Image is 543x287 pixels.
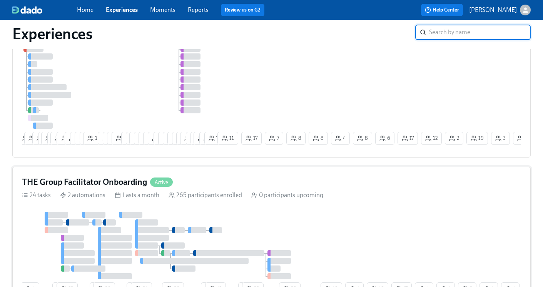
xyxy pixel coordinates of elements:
button: 18 [50,132,72,145]
h1: Experiences [12,25,93,43]
button: 19 [466,132,488,145]
span: 6 [379,134,390,142]
span: 16 [45,134,58,142]
button: 6 [70,132,89,145]
span: 11 [37,134,49,142]
span: 8 [102,134,113,142]
button: 19 [194,132,215,145]
span: 3 [162,134,173,142]
h4: THE Group Facilitator Onboarding [22,176,147,188]
span: 8 [116,134,127,142]
button: 6 [199,132,219,145]
span: 3 [495,134,506,142]
span: 17 [246,134,257,142]
span: 14 [143,134,155,142]
button: 2 [190,132,209,145]
span: 11 [222,134,234,142]
button: 12 [148,132,169,145]
span: 5 [125,134,136,142]
button: 11 [32,132,53,145]
span: 12 [425,134,438,142]
button: 7 [204,132,223,145]
span: 1 [61,134,71,142]
button: 11 [143,132,164,145]
span: 3 [158,134,168,142]
div: 2 automations [60,191,105,199]
div: Lasts a month [115,191,159,199]
span: 6 [204,134,214,142]
button: 21 [134,132,155,145]
button: 3 [186,132,205,145]
span: 6 [74,134,85,142]
button: Review us on G2 [221,4,264,16]
button: 6 [176,132,195,145]
button: 16 [41,132,63,145]
span: 17 [402,134,414,142]
button: 2 [445,132,463,145]
a: Home [77,6,94,13]
button: 4 [163,132,182,145]
button: 14 [83,132,104,145]
button: 6 [375,132,394,145]
div: 0 participants upcoming [251,191,323,199]
button: 17 [398,132,418,145]
span: 2 [449,134,459,142]
span: 6 [111,134,122,142]
button: 23 [129,132,150,145]
span: 23 [134,134,146,142]
span: 8 [291,134,301,142]
button: 11 [217,132,238,145]
span: 19 [198,134,211,142]
div: 24 tasks [22,191,51,199]
span: 7 [269,134,279,142]
button: 1 [57,132,75,145]
button: 2 [38,132,57,145]
a: dado [12,6,77,14]
button: [PERSON_NAME] [469,5,531,15]
button: 2 [126,132,144,145]
span: 12 [152,134,164,142]
button: 8 [286,132,306,145]
span: 9 [517,134,528,142]
button: 14 [139,132,160,145]
button: 7 [167,132,186,145]
span: 4 [167,134,177,142]
span: Help Center [425,6,459,14]
span: 2 [28,134,38,142]
a: Moments [150,6,175,13]
span: 12 [69,134,81,142]
span: 8 [313,134,324,142]
span: 14 [87,134,100,142]
span: 6 [79,134,90,142]
span: 7 [209,134,219,142]
button: 2 [24,132,43,145]
button: 17 [241,132,262,145]
button: 9 [513,132,532,145]
span: 24 [184,134,197,142]
button: 5 [121,132,140,145]
button: 3 [172,132,191,145]
span: 19 [471,134,484,142]
button: 4 [331,132,350,145]
button: 1 [103,132,121,145]
a: Reports [188,6,209,13]
button: 3 [80,132,99,145]
button: 12 [421,132,442,145]
span: 4 [335,134,346,142]
button: 3 [491,132,510,145]
button: 7 [265,132,283,145]
span: 19 [22,134,35,142]
img: dado [12,6,42,14]
button: 2 [47,132,66,145]
button: 6 [107,132,126,145]
a: Experiences [106,6,138,13]
button: 8 [309,132,328,145]
div: 265 participants enrolled [169,191,242,199]
button: 3 [158,132,177,145]
span: 18 [55,134,68,142]
button: 3 [154,132,172,145]
button: 6 [75,132,94,145]
button: 8 [353,132,372,145]
button: 8 [98,132,117,145]
a: Review us on G2 [225,6,261,14]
